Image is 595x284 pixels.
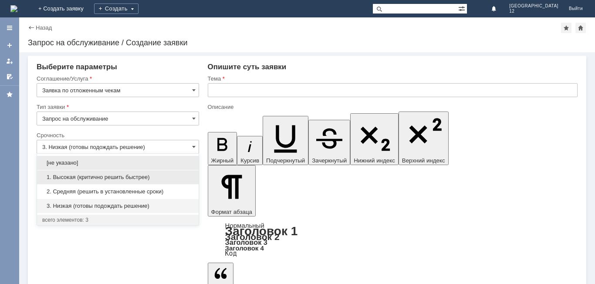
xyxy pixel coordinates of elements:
button: Формат абзаца [208,165,256,216]
a: Код [225,250,237,257]
a: Мои заявки [3,54,17,68]
button: Подчеркнутый [263,116,308,165]
span: 1. Высокая (критично решить быстрее) [42,174,193,181]
a: Назад [36,24,52,31]
img: logo [10,5,17,12]
button: Жирный [208,132,237,165]
span: Курсив [240,157,259,164]
a: Заголовок 2 [225,232,280,242]
div: Создать [94,3,139,14]
div: Соглашение/Услуга [37,76,197,81]
div: всего элементов: 3 [42,216,193,223]
a: Мои согласования [3,70,17,84]
button: Нижний индекс [350,113,399,165]
div: Тема [208,76,576,81]
span: Верхний индекс [402,157,445,164]
span: [GEOGRAPHIC_DATA] [509,3,558,9]
div: Добавить в избранное [561,23,571,33]
span: 2. Средняя (решить в установленные сроки) [42,188,193,195]
span: Нижний индекс [354,157,395,164]
a: Нормальный [225,222,264,229]
div: Срочность [37,132,197,138]
div: Формат абзаца [208,223,578,257]
a: Заголовок 4 [225,244,264,252]
span: Расширенный поиск [458,4,467,12]
a: Заголовок 1 [225,224,298,238]
span: [не указано] [42,159,193,166]
span: Формат абзаца [211,209,252,215]
a: Создать заявку [3,38,17,52]
span: Зачеркнутый [312,157,347,164]
span: 12 [509,9,558,14]
span: Жирный [211,157,234,164]
div: Описание [208,104,576,110]
button: Курсив [237,136,263,165]
a: Заголовок 3 [225,238,267,246]
div: Тип заявки [37,104,197,110]
div: Запрос на обслуживание / Создание заявки [28,38,586,47]
div: Сделать домашней страницей [575,23,586,33]
span: 3. Низкая (готовы подождать решение) [42,203,193,210]
span: Выберите параметры [37,63,117,71]
a: Перейти на домашнюю страницу [10,5,17,12]
button: Зачеркнутый [308,120,350,165]
span: Опишите суть заявки [208,63,287,71]
span: Подчеркнутый [266,157,305,164]
button: Верхний индекс [399,112,449,165]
